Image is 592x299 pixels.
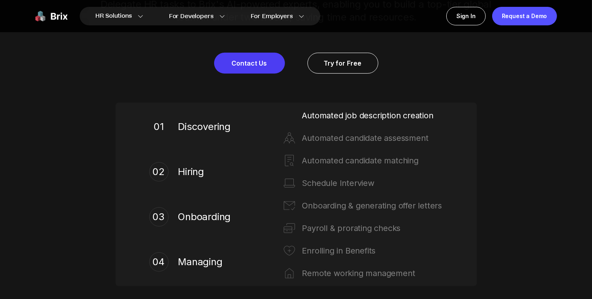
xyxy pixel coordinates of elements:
[214,53,285,74] a: Contact Us
[446,7,486,25] a: Sign In
[178,210,235,223] span: Onboarding
[169,12,214,21] span: For Developers
[251,12,293,21] span: For Employers
[302,244,443,257] div: Enrolling in Benefits
[149,252,169,272] div: 04
[149,207,169,227] div: 03
[302,222,443,235] div: Payroll & prorating checks
[178,256,235,268] span: Managing
[96,10,132,23] span: HR Solutions
[302,199,443,212] div: Onboarding & generating offer letters
[302,177,443,190] div: Schedule Interview
[492,7,557,25] a: Request a Demo
[302,154,443,167] div: Automated candidate matching
[302,132,443,144] div: Automated candidate assessment
[302,267,443,280] div: Remote working management
[178,120,235,133] span: Discovering
[154,120,164,134] div: 01
[149,162,169,181] div: 02
[307,53,378,74] a: Try for Free
[302,109,443,122] div: Automated job description creation
[178,165,235,178] span: Hiring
